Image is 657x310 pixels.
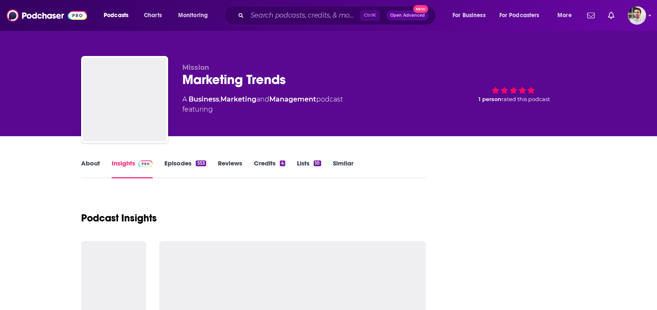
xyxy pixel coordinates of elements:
a: Lists10 [297,159,321,178]
span: rated this podcast [501,96,550,102]
button: open menu [98,9,139,22]
span: New [413,5,428,13]
div: Search podcasts, credits, & more... [232,6,444,25]
img: Podchaser Pro [138,160,153,167]
button: open menu [552,9,582,22]
span: Logged in as sam_beutlerink [628,6,646,25]
input: Search podcasts, credits, & more... [247,9,360,22]
img: Podchaser - Follow, Share and Rate Podcasts [7,8,87,23]
span: For Business [452,10,486,21]
button: open menu [494,9,552,22]
span: Mission [182,64,209,71]
a: Charts [138,9,167,22]
span: More [557,10,572,21]
span: For Podcasters [499,10,539,21]
button: Show profile menu [628,6,646,25]
div: A podcast [182,94,343,114]
img: User Profile [628,6,646,25]
span: Podcasts [104,10,128,21]
a: About [81,159,100,178]
h1: Podcast Insights [81,212,157,224]
div: 10 [314,160,321,166]
span: Monitoring [178,10,208,21]
a: InsightsPodchaser Pro [112,159,153,178]
span: Charts [144,10,162,21]
a: Credits4 [254,159,285,178]
span: Ctrl K [360,10,380,21]
div: 1 personrated this podcast [451,64,576,115]
a: Marketing [220,95,256,103]
span: and [256,95,269,103]
a: Show notifications dropdown [584,8,598,23]
div: 553 [196,160,206,166]
a: Reviews [218,159,242,178]
span: featuring [182,104,343,114]
div: 4 [280,160,285,166]
span: Open Advanced [390,13,425,18]
span: , [219,95,220,103]
a: Business [189,95,219,103]
a: Show notifications dropdown [605,8,618,23]
a: Management [269,95,316,103]
button: Open AdvancedNew [386,10,429,20]
button: open menu [172,9,219,22]
a: Episodes553 [164,159,206,178]
button: open menu [447,9,496,22]
span: 1 person [478,96,501,102]
a: Similar [333,159,353,178]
